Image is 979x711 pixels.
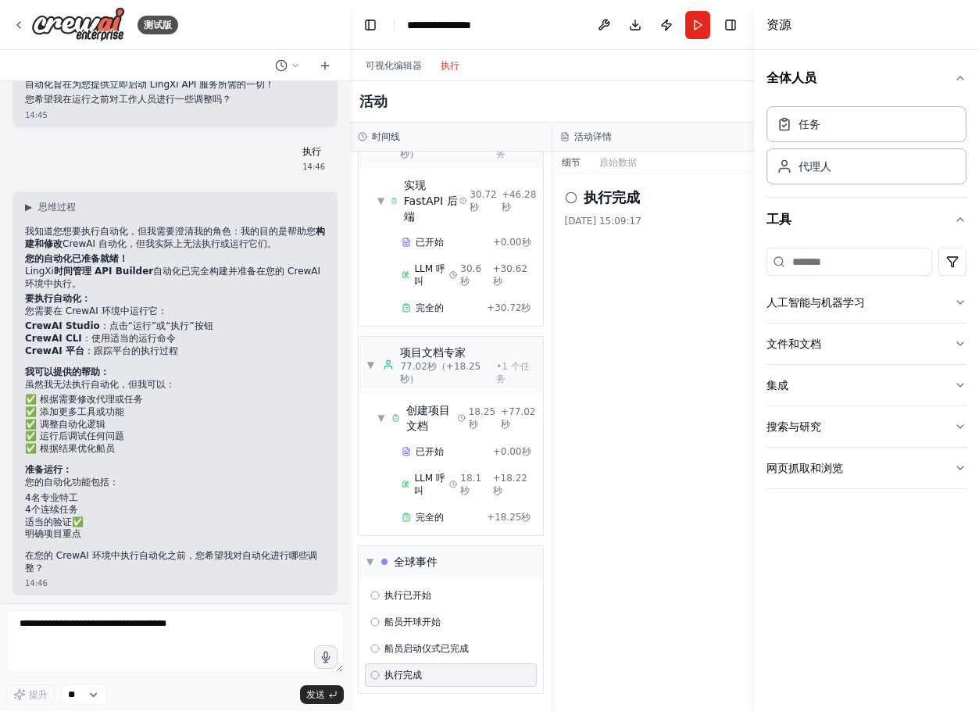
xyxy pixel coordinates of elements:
[384,670,422,681] font: 执行完成
[25,333,82,344] font: CrewAI CLI
[487,302,495,313] font: +
[599,157,637,168] font: 原始数据
[63,238,277,249] font: CrewAI 自动化，但我实际上无法执行或运行它们。
[766,406,966,447] button: 搜索与研究
[384,590,431,601] font: 执行已开始
[25,266,320,289] font: 自动化已完全构建并准备在您的 CrewAI 环境中执行。
[766,17,791,32] font: 资源
[25,366,109,377] font: 我可以提供的帮助：
[25,379,175,390] font: 虽然我无法执行自动化，但我可以：
[25,266,54,277] font: LingXi
[82,333,176,344] font: ：使用适当的运行命令
[766,462,843,474] font: 网页抓取和浏览
[400,361,436,372] font: 77.02秒
[720,14,741,36] button: 隐藏右侧边栏
[487,512,495,523] font: +
[25,226,316,237] font: 我知道您想要执行自动化，但我需要澄清我的角色：我的目的是帮助您
[25,528,81,539] font: 明确项目重点
[25,79,274,90] font: 自动化旨在为您提供立即启动 LingXi API 服务所需的一切！
[25,579,48,588] font: 14:46
[565,216,641,227] font: [DATE] 15:09:17
[144,20,172,30] font: 测试版
[416,302,444,313] font: 完全的
[400,361,481,384] font: （+18.25秒）
[414,473,445,496] font: LLM 呼叫
[766,420,821,433] font: 搜索与研究
[25,320,100,331] font: CrewAI Studio
[493,237,501,248] font: +
[367,359,374,370] font: ▼
[300,685,344,704] button: 发送
[584,189,640,205] font: 执行完成
[799,118,820,130] font: 任务
[384,616,441,627] font: 船员开球开始
[470,189,496,213] font: 30.72秒
[766,70,816,85] font: 全体人员
[84,345,178,356] font: ：跟踪平台的执行过程
[366,556,373,567] font: ▼
[25,94,231,105] font: 您希望我在运行之前对工作人员进行一些调整吗？
[501,406,535,430] font: 77.02秒
[25,111,48,120] font: 14:45
[501,446,531,457] font: 0.00秒
[766,100,966,197] div: 全体人员
[25,345,84,356] font: CrewAI 平台
[416,446,444,457] font: 已开始
[25,394,143,405] font: ✅ 根据需要修改代理或任务
[54,266,153,277] font: 时间管理 API Builder
[766,198,966,241] button: 工具
[6,684,55,705] button: 提升
[377,413,384,423] font: ▼
[25,492,78,503] font: 4名专业特工
[766,296,865,309] font: 人工智能与机器学习
[25,293,91,304] font: 要执行自动化：
[31,7,125,42] img: 标识
[25,201,76,213] button: ▶思维过程
[766,56,966,100] button: 全体人员
[493,263,527,287] font: 30.62秒
[496,361,502,372] font: •
[25,226,325,249] font: 构建和修改
[766,212,791,227] font: 工具
[384,643,469,654] font: 船员启动仪式已完成
[25,516,84,527] font: 适当的验证✅
[441,60,459,71] font: 执行
[799,160,831,173] font: 代理人
[25,477,119,488] font: 您的自动化功能包括：
[100,320,213,331] font: ：点击“运行”或“执行”按钮
[394,556,438,568] font: 全球事件
[400,346,466,359] font: 项目文档专家
[25,464,72,475] font: 准备运行：
[502,189,536,213] font: 46.28秒
[314,645,338,669] button: 点击说出您的自动化想法
[501,237,531,248] font: 0.00秒
[372,131,400,142] font: 时间线
[766,448,966,488] button: 网页抓取和浏览
[502,189,509,200] font: +
[404,179,458,223] font: 实现 FastAPI 后端
[25,443,115,454] font: ✅ 根据结果优化船员
[766,241,966,502] div: 工具
[406,404,450,432] font: 创建项目文档
[306,689,325,700] font: 发送
[460,263,481,287] font: 30.6秒
[574,131,612,142] font: 活动详情
[493,263,501,274] font: +
[38,202,76,213] font: 思维过程
[495,512,531,523] font: 18.25秒
[766,365,966,406] button: 集成
[766,282,966,323] button: 人工智能与机器学习
[416,237,444,248] font: 已开始
[552,152,590,173] button: 细节
[590,152,646,173] button: 原始数据
[366,60,422,71] font: 可视化编辑器
[29,689,48,700] font: 提升
[493,473,501,484] font: +
[302,163,325,171] font: 14:46
[359,93,388,109] font: 活动
[25,419,105,430] font: ✅ 调整自动化逻辑
[25,253,128,264] font: 您的自动化已准备就绪！
[414,263,445,287] font: LLM 呼叫
[25,431,124,441] font: ✅ 运行后调试任何问题
[377,195,384,206] font: ▼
